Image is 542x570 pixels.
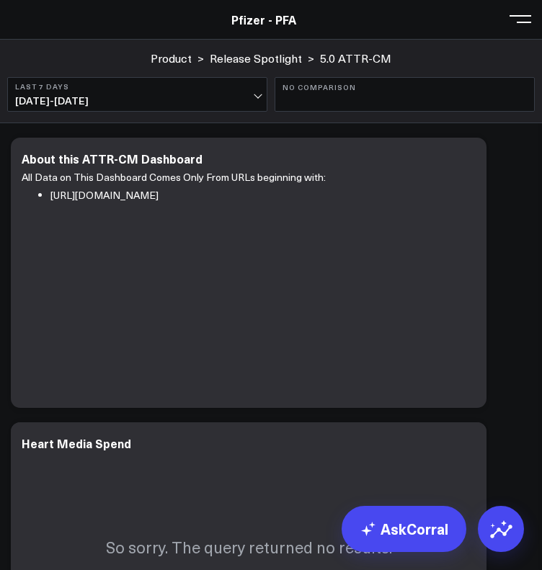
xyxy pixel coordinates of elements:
li: [URL][DOMAIN_NAME] [50,187,465,205]
button: No Comparison [275,77,535,112]
a: AskCorral [342,506,466,552]
b: Last 7 Days [15,82,259,91]
a: 5.0 ATTR-CM [320,50,391,66]
div: Heart Media Spend [22,435,131,451]
p: All Data on This Dashboard Comes Only From URLs beginning with: [22,169,465,187]
div: > [151,50,204,66]
div: > [210,50,314,66]
a: Release Spotlight [210,50,302,66]
div: About this ATTR-CM Dashboard [22,151,203,166]
b: No Comparison [283,83,527,92]
span: [DATE] - [DATE] [15,95,259,107]
p: So sorry. The query returned no results. [106,536,392,558]
button: Last 7 Days[DATE]-[DATE] [7,77,267,112]
a: Pfizer - PFA [231,12,296,27]
a: Product [151,50,192,66]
